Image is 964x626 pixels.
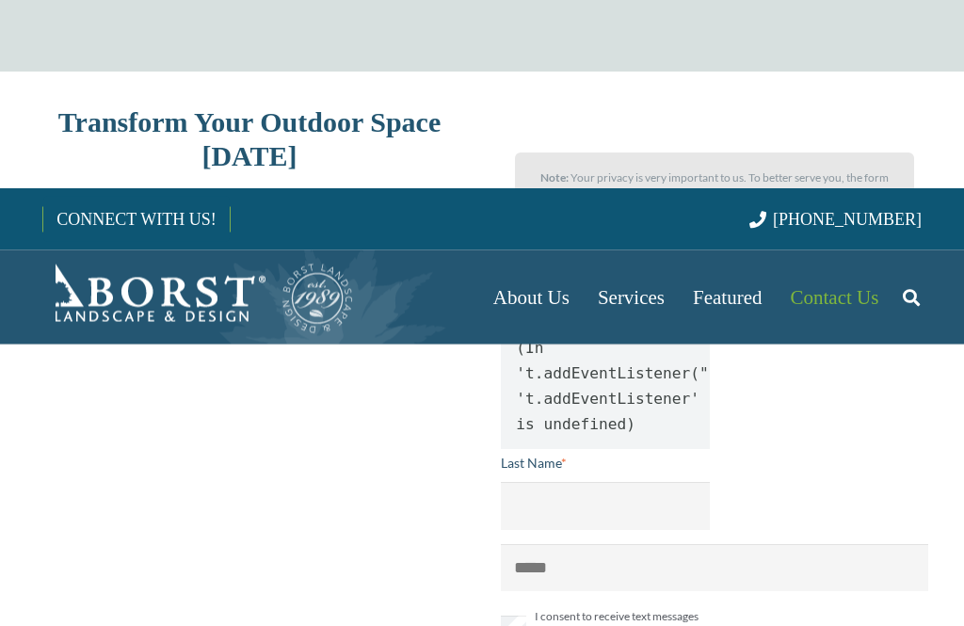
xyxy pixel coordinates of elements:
span: About Us [493,286,570,309]
strong: Note: [540,171,569,185]
a: [PHONE_NUMBER] [749,210,922,229]
a: Borst-Logo [42,260,355,335]
a: About Us [479,250,584,345]
input: Last Name* [501,483,710,530]
a: Featured [679,250,776,345]
span: Last Name [501,456,561,472]
p: Your privacy is very important to us. To better serve you, the form information you enter is reco... [532,165,897,221]
span: Featured [693,286,762,309]
span: Services [598,286,665,309]
pre: t.addEventListener is not a function. (In 't.addEventListener("change",e)', 't.addEventListener' ... [501,275,710,450]
a: Search [892,274,930,321]
a: Services [584,250,679,345]
a: CONNECT WITH US! [43,197,229,242]
div: Error rendering field : [501,247,710,450]
span: Transform Your Outdoor Space [DATE] [58,107,441,172]
span: Contact Us [791,286,879,309]
span: [PHONE_NUMBER] [773,210,922,229]
a: Contact Us [777,250,893,345]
